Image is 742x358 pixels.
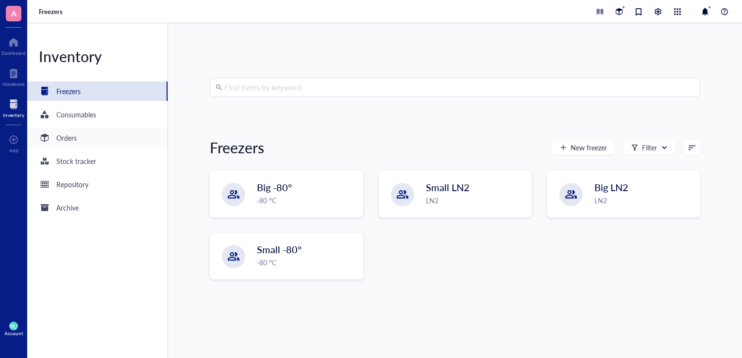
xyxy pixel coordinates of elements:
[27,81,168,101] a: Freezers
[257,195,356,206] div: -80 °C
[257,257,356,268] div: -80 °C
[3,97,24,118] a: Inventory
[27,128,168,147] a: Orders
[2,65,25,87] a: Notebook
[426,195,525,206] div: LN2
[426,180,470,194] span: Small LN2
[1,34,26,56] a: Dashboard
[39,7,65,16] a: Freezers
[56,179,88,190] div: Repository
[2,81,25,87] div: Notebook
[9,147,18,153] div: Add
[257,243,302,256] span: Small -80°
[594,180,628,194] span: Big LN2
[642,142,657,153] div: Filter
[56,202,79,213] div: Archive
[27,105,168,124] a: Consumables
[27,198,168,217] a: Archive
[4,330,23,336] div: Account
[27,175,168,194] a: Repository
[56,86,81,97] div: Freezers
[56,109,96,120] div: Consumables
[594,195,694,206] div: LN2
[571,144,607,151] span: New freezer
[1,50,26,56] div: Dashboard
[27,47,168,66] div: Inventory
[11,7,17,19] span: A
[257,180,292,194] span: Big -80°
[56,132,77,143] div: Orders
[56,156,96,166] div: Stock tracker
[210,138,264,157] div: Freezers
[552,140,615,155] button: New freezer
[27,151,168,171] a: Stock tracker
[3,112,24,118] div: Inventory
